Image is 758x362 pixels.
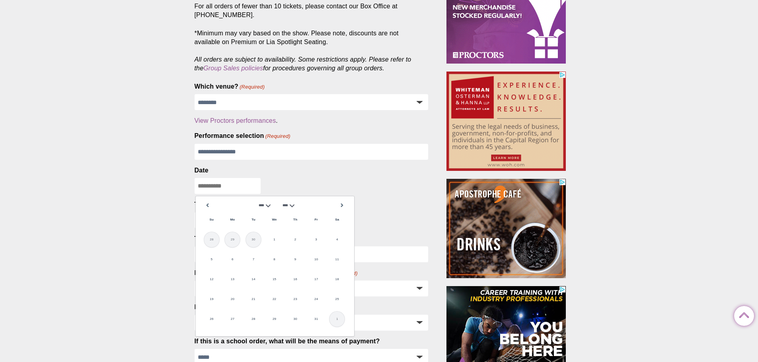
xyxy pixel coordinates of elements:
a: 5 [204,252,220,267]
a: 30 [287,311,303,327]
a: 11 [329,252,345,267]
span: Monday [224,212,240,228]
a: 24 [308,291,324,307]
legend: Time [195,200,210,209]
p: *Minimum may vary based on the show. Please note, discounts are not available on Premium or Lia S... [195,29,429,73]
a: Next [336,199,348,211]
select: Select year [283,204,297,207]
a: 10 [308,252,324,267]
a: 6 [224,252,240,267]
a: 17 [308,271,324,287]
span: Thursday [287,212,303,228]
div: . [195,116,429,125]
a: 13 [224,271,240,287]
a: 20 [224,291,240,307]
a: 3 [308,232,324,248]
span: 29 [224,232,240,248]
label: Which venue? [195,82,265,91]
a: 1 [267,232,283,248]
span: (Required) [239,83,265,91]
a: 31 [308,311,324,327]
span: Saturday [329,212,345,228]
a: 19 [204,291,220,307]
span: Wednesday [267,212,283,228]
a: 8 [267,252,283,267]
span: Friday [308,212,324,228]
a: 7 [246,252,261,267]
span: Tuesday [246,212,261,228]
span: 1 [329,311,345,327]
a: 26 [204,311,220,327]
label: Date [195,166,208,175]
a: 4 [329,232,345,248]
a: Prev [202,199,214,211]
select: Select month [253,204,273,207]
span: 28 [204,232,220,248]
a: 12 [204,271,220,287]
a: 2 [287,232,303,248]
a: Back to Top [734,306,750,322]
a: 21 [246,291,261,307]
span: Sunday [204,212,220,228]
a: 27 [224,311,240,327]
label: Proctors preferred pricing level [195,303,291,312]
em: All orders are subject to availability. Some restrictions apply. Please refer to the for procedur... [195,56,411,72]
label: Performance selection [195,132,290,140]
a: 25 [329,291,345,307]
a: 9 [287,252,303,267]
a: 15 [267,271,283,287]
a: Group Sales policies [203,65,263,72]
span: 30 [246,232,261,248]
label: If this is a school order, what will be the means of payment? [195,337,380,346]
label: Total number of people [195,234,292,243]
label: Do you prefer orchestra or balcony seating? [195,269,358,277]
a: 22 [267,291,283,307]
a: 28 [246,311,261,327]
a: 16 [287,271,303,287]
a: 29 [267,311,283,327]
iframe: Advertisement [446,179,566,278]
a: 23 [287,291,303,307]
a: 14 [246,271,261,287]
span: (Required) [265,133,290,140]
a: View Proctors performances [195,117,276,124]
iframe: Advertisement [446,72,566,171]
a: 18 [329,271,345,287]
